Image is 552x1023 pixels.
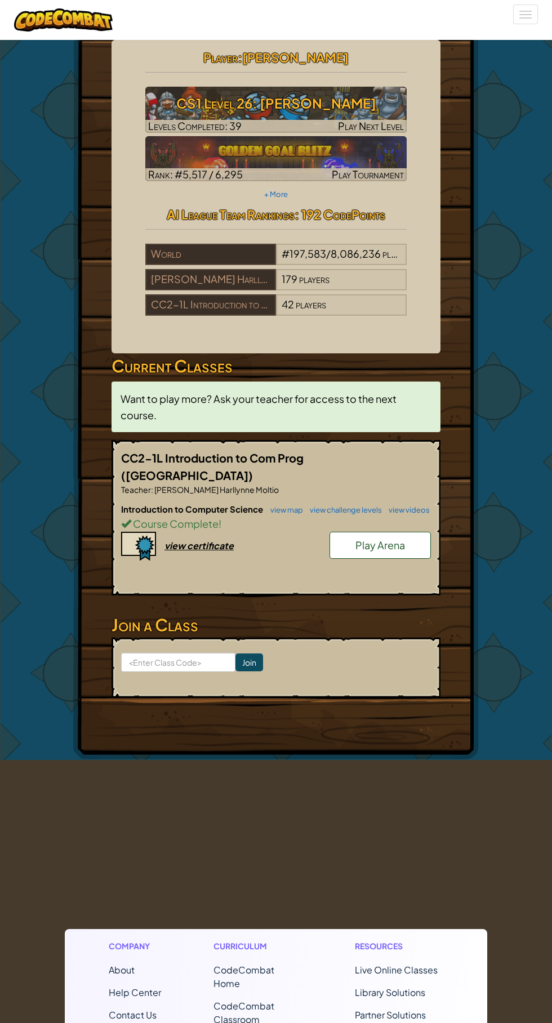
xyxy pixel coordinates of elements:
span: players [299,272,330,285]
a: Library Solutions [355,986,425,998]
a: view map [265,505,303,514]
h1: Curriculum [213,940,302,952]
span: : [238,50,242,65]
span: Course Complete [131,517,219,530]
span: 197,583 [290,247,326,260]
div: World [145,244,276,265]
h1: Resources [355,940,444,952]
img: CodeCombat logo [14,8,113,32]
span: Want to play more? Ask your teacher for access to the next course. [121,392,397,421]
span: [PERSON_NAME] Harllynne Moltio [153,484,279,495]
span: [PERSON_NAME] [242,50,349,65]
div: [PERSON_NAME] Harllynne [PERSON_NAME] [145,269,276,290]
span: players [382,247,413,260]
span: CC2-1L Introduction to Com Prog [121,451,304,465]
a: view certificate [121,540,234,551]
a: Rank: #5,517 / 6,295Play Tournament [145,136,407,182]
a: Help Center [109,986,161,998]
span: AI League Team Rankings [167,207,295,222]
span: # [282,247,290,260]
span: CodeCombat Home [213,964,274,989]
span: Teacher [121,484,151,495]
a: view videos [383,505,430,514]
span: Play Tournament [332,168,404,181]
div: view certificate [164,540,234,551]
span: : 192 CodePoints [295,207,385,222]
span: ! [219,517,221,530]
a: + More [264,190,288,199]
span: Rank: #5,517 / 6,295 [148,168,243,181]
h3: CS1 Level 26: [PERSON_NAME] [145,91,407,116]
div: CC2-1L Introduction to Com Prog [145,294,276,316]
h1: Company [109,940,161,952]
span: Play Next Level [338,119,404,132]
a: [PERSON_NAME] Harllynne [PERSON_NAME]179players [145,280,407,293]
span: / [326,247,331,260]
span: players [296,298,326,311]
span: Introduction to Computer Science [121,504,265,514]
span: Player [203,50,238,65]
a: Live Online Classes [355,964,438,976]
h3: Current Classes [112,353,440,379]
a: CC2-1L Introduction to Com Prog42players [145,305,407,318]
a: Play Next Level [145,87,407,133]
img: certificate-icon.png [121,532,156,561]
img: CS1 Level 26: Wakka Maul [145,87,407,133]
a: Partner Solutions [355,1009,426,1021]
h3: Join a Class [112,612,440,638]
input: <Enter Class Code> [121,653,235,672]
span: 8,086,236 [331,247,381,260]
a: World#197,583/8,086,236players [145,254,407,267]
span: Levels Completed: 39 [148,119,242,132]
span: 179 [282,272,297,285]
a: About [109,964,135,976]
input: Join [235,653,263,671]
img: Golden Goal [145,136,407,182]
span: Contact Us [109,1009,157,1021]
span: Play Arena [355,539,405,551]
span: ([GEOGRAPHIC_DATA]) [121,468,253,482]
span: 42 [282,298,294,311]
span: : [151,484,153,495]
a: view challenge levels [304,505,382,514]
